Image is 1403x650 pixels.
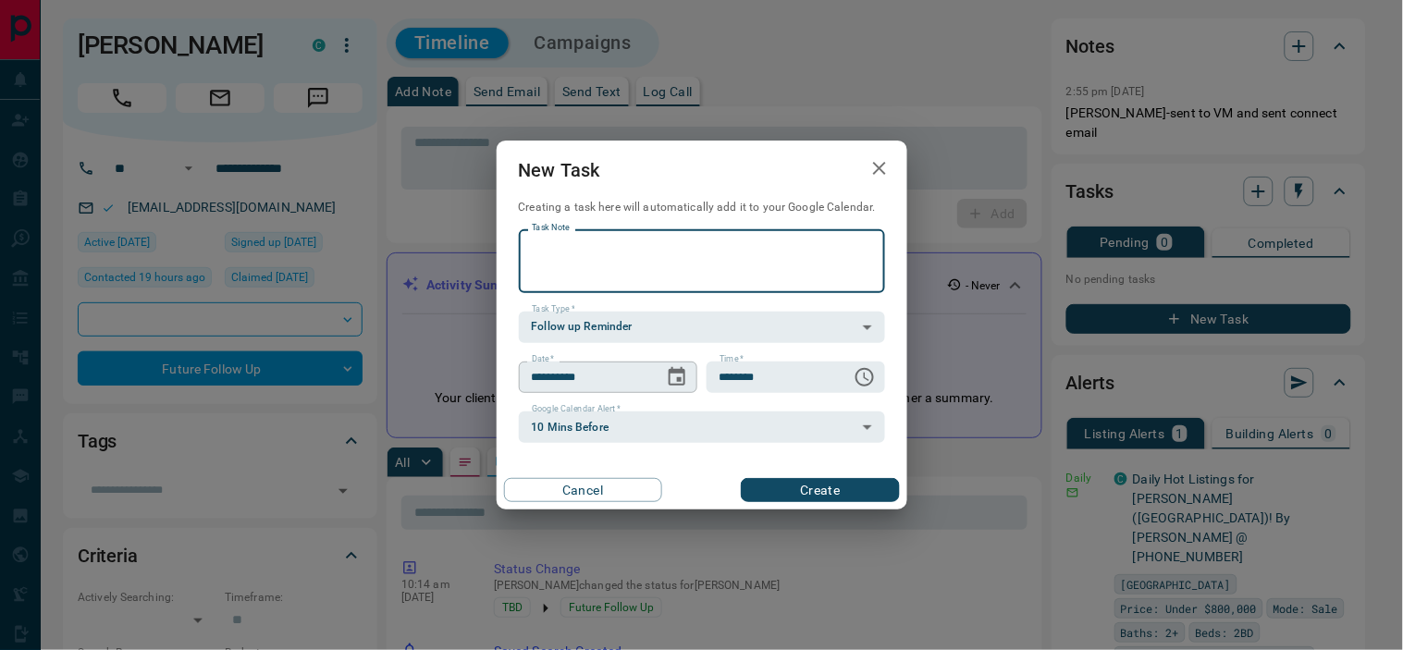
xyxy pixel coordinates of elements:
[504,478,662,502] button: Cancel
[658,359,695,396] button: Choose date, selected date is Oct 16, 2025
[519,200,885,215] p: Creating a task here will automatically add it to your Google Calendar.
[519,312,885,343] div: Follow up Reminder
[497,141,622,200] h2: New Task
[846,359,883,396] button: Choose time, selected time is 6:00 AM
[532,353,555,365] label: Date
[532,403,621,415] label: Google Calendar Alert
[741,478,899,502] button: Create
[519,411,885,443] div: 10 Mins Before
[720,353,744,365] label: Time
[532,222,570,234] label: Task Note
[532,303,575,315] label: Task Type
